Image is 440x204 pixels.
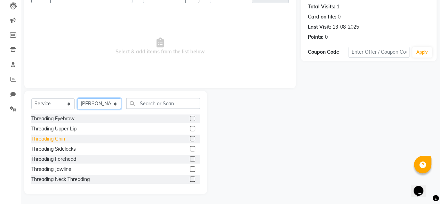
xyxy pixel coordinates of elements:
div: Threading Neck Threading [31,176,90,183]
div: Last Visit: [308,23,331,31]
button: Apply [412,47,432,58]
input: Search or Scan [126,98,200,109]
div: Points: [308,33,323,41]
div: Coupon Code [308,48,349,56]
div: 1 [337,3,339,10]
div: Threading Jawline [31,166,71,173]
div: 0 [338,13,341,21]
span: Select & add items from the list below [31,12,289,81]
iframe: chat widget [411,176,433,197]
div: 13-08-2025 [333,23,359,31]
div: Total Visits: [308,3,335,10]
div: Threading Sidelocks [31,145,76,153]
div: 0 [325,33,328,41]
div: Threading Chin [31,135,65,143]
input: Enter Offer / Coupon Code [349,47,409,58]
div: Threading Eyebrow [31,115,74,122]
div: Threading Upper Lip [31,125,77,133]
div: Card on file: [308,13,336,21]
div: Threading Forehead [31,156,76,163]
